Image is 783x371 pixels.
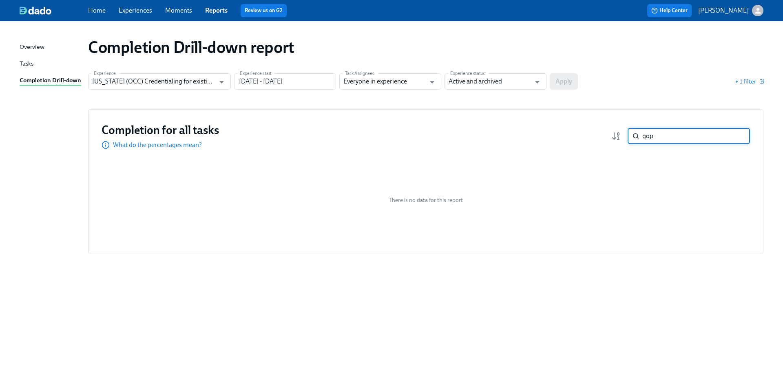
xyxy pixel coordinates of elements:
[651,7,688,15] span: Help Center
[20,7,88,15] a: dado
[165,7,192,14] a: Moments
[20,59,82,69] a: Tasks
[20,76,81,86] div: Completion Drill-down
[88,7,106,14] a: Home
[426,76,438,88] button: Open
[389,196,463,204] span: There is no data for this report
[20,7,51,15] img: dado
[205,7,228,14] a: Reports
[113,140,202,149] p: What do the percentages mean?
[20,76,82,86] a: Completion Drill-down
[531,76,544,88] button: Open
[698,6,749,15] p: [PERSON_NAME]
[215,76,228,88] button: Open
[642,128,750,144] input: Search by name
[647,4,692,17] button: Help Center
[20,59,33,69] div: Tasks
[698,5,763,16] button: [PERSON_NAME]
[102,123,219,137] h3: Completion for all tasks
[119,7,152,14] a: Experiences
[20,42,82,53] a: Overview
[88,37,294,57] h1: Completion Drill-down report
[241,4,287,17] button: Review us on G2
[20,42,44,53] div: Overview
[735,77,763,86] button: + 1 filter
[245,7,283,15] a: Review us on G2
